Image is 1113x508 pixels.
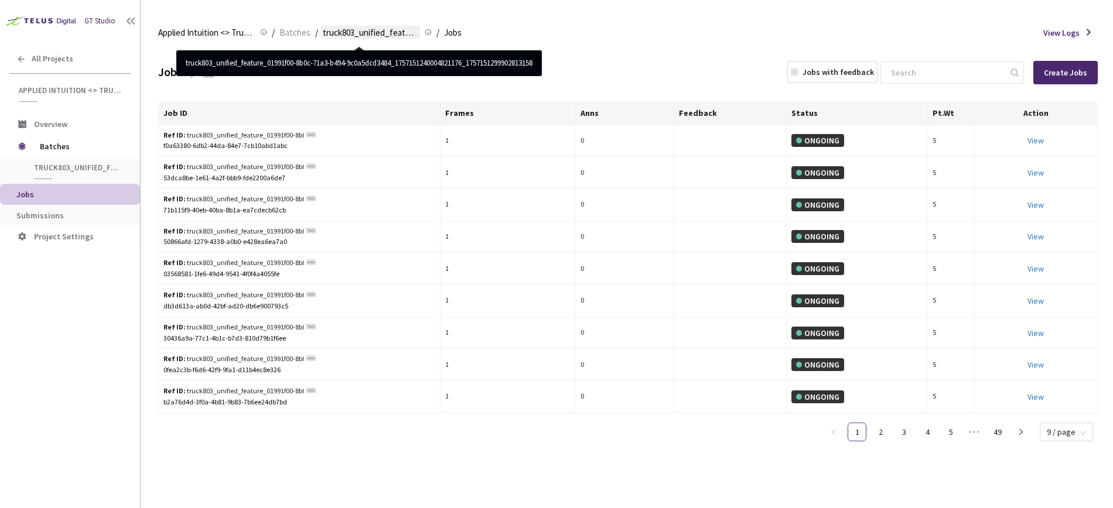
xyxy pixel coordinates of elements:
[163,386,186,395] b: Ref ID:
[848,423,866,441] li: 1
[791,134,844,147] div: ONGOING
[1027,359,1044,370] a: View
[163,130,304,141] div: truck803_unified_feature_01991f00-8b0c-71a3-b494-9c0a5dcd3484_1757151240004821176_175715129990281...
[163,162,186,171] b: Ref ID:
[928,189,975,221] td: 5
[830,428,837,435] span: left
[1018,428,1025,435] span: right
[791,358,844,371] div: ONGOING
[441,102,576,125] th: Frames
[163,140,435,152] div: f0a63380-6db2-44da-84e7-7cb10abd1abc
[158,26,253,40] span: Applied Intuition <> Trucking Cam SemSeg (Road Structures)
[928,349,975,381] td: 5
[441,285,576,317] td: 1
[34,163,121,173] span: truck803_unified_feature_01991f00-8b0c-71a3-b494-9c0a5dcd3484_1757151240004821176_175715129990281...
[323,26,418,40] span: truck803_unified_feature_01991f00-8b0c-71a3-b494-9c0a5dcd3484_1757151240004821176_175715129990281...
[163,322,304,333] div: truck803_unified_feature_01991f00-8b0c-71a3-b494-9c0a5dcd3484_1757151240004821176_175715129990281...
[163,173,435,184] div: 53dca8be-1e61-4a2f-bbb9-fde2200a6de7
[315,26,318,40] li: /
[791,327,844,339] div: ONGOING
[928,102,975,125] th: Pt.Wt
[576,317,674,349] td: 0
[441,157,576,189] td: 1
[919,423,936,441] a: 4
[1012,423,1030,441] button: right
[1027,392,1044,402] a: View
[791,390,844,403] div: ONGOING
[441,189,576,221] td: 1
[163,258,186,267] b: Ref ID:
[163,301,435,312] div: db3d613a-ab0d-42bf-ad20-db6e900793c5
[848,423,866,441] a: 1
[1040,423,1093,437] div: Page Size
[576,102,674,125] th: Anns
[576,285,674,317] td: 0
[1012,423,1030,441] li: Next Page
[34,119,67,129] span: Overview
[787,102,927,125] th: Status
[84,16,115,27] div: GT Studio
[40,135,120,158] span: Batches
[576,253,674,285] td: 0
[1027,328,1044,338] a: View
[163,290,304,301] div: truck803_unified_feature_01991f00-8b0c-71a3-b494-9c0a5dcd3484_1757151240004821176_175715129990281...
[19,85,124,95] span: Applied Intuition <> Trucking Cam SemSeg (Road Structures)
[928,253,975,285] td: 5
[791,262,844,275] div: ONGOING
[895,423,913,441] a: 3
[928,381,975,413] td: 5
[34,231,94,242] span: Project Settings
[436,26,439,40] li: /
[576,381,674,413] td: 0
[163,354,186,363] b: Ref ID:
[674,102,787,125] th: Feedback
[158,64,182,81] div: Jobs
[441,381,576,413] td: 1
[163,322,186,331] b: Ref ID:
[163,269,435,280] div: 03568581-1fe6-49d4-9541-4f0f4a4055fe
[163,162,304,173] div: truck803_unified_feature_01991f00-8b0c-71a3-b494-9c0a5dcd3484_1757151240004821176_175715129990281...
[576,221,674,253] td: 0
[441,253,576,285] td: 1
[16,210,64,221] span: Submissions
[941,423,960,441] li: 5
[163,333,435,344] div: 30436a9a-77c1-4b1c-b7d3-810d79b1f6ee
[272,26,275,40] li: /
[444,26,462,40] span: Jobs
[1027,135,1044,146] a: View
[928,285,975,317] td: 5
[1044,68,1087,77] div: Create Jobs
[576,157,674,189] td: 0
[1027,200,1044,210] a: View
[988,423,1007,441] li: 49
[279,26,310,40] span: Batches
[163,386,304,397] div: truck803_unified_feature_01991f00-8b0c-71a3-b494-9c0a5dcd3484_1757151240004821176_175715129990281...
[989,423,1006,441] a: 49
[163,236,435,248] div: 50866afd-1279-4338-a0b0-e428ea6ea7a0
[441,317,576,349] td: 1
[441,125,576,157] td: 1
[163,353,304,365] div: truck803_unified_feature_01991f00-8b0c-71a3-b494-9c0a5dcd3484_1757151240004821176_175715129990281...
[163,290,186,299] b: Ref ID:
[791,230,844,243] div: ONGOING
[277,26,313,39] a: Batches
[576,349,674,381] td: 0
[163,397,435,408] div: b2a76d4d-3f0a-4b81-9b83-7b6ee24db7bd
[1043,27,1080,39] span: View Logs
[965,423,984,441] span: •••
[163,205,435,216] div: 71b115f9-40eb-40ba-8b1a-ea7cdecb62cb
[803,66,874,78] div: Jobs with feedback
[791,166,844,179] div: ONGOING
[895,423,913,441] li: 3
[824,423,843,441] li: Previous Page
[163,365,435,376] div: 0fea2c3b-f6d6-42f9-9fa1-d11b4ec8e326
[220,67,252,78] div: 433 Jobs
[32,54,73,64] span: All Projects
[791,198,844,211] div: ONGOING
[576,189,674,221] td: 0
[1027,296,1044,306] a: View
[159,102,441,125] th: Job ID
[1027,231,1044,242] a: View
[163,131,186,139] b: Ref ID:
[918,423,937,441] li: 4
